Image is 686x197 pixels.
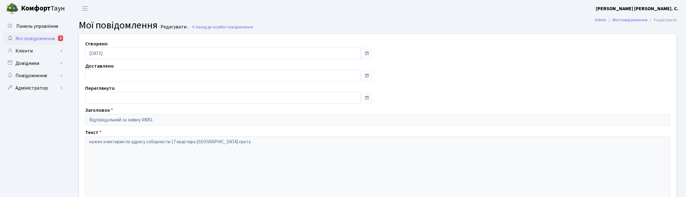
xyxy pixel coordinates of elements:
[85,85,115,92] label: Переглянуто
[3,45,65,57] a: Клієнти
[6,2,19,15] img: logo.png
[595,17,606,23] a: Admin
[596,5,679,12] a: [PERSON_NAME] [PERSON_NAME]. С.
[21,3,65,14] span: Таун
[85,107,113,114] label: Заголовок
[79,18,157,32] span: Мої повідомлення
[585,14,686,27] nav: breadcrumb
[159,24,188,30] small: Редагувати .
[3,32,65,45] a: Мої повідомлення2
[220,24,253,30] span: Мої повідомлення
[3,82,65,94] a: Адміністратор
[15,35,55,42] span: Мої повідомлення
[21,3,51,13] b: Комфорт
[613,17,647,23] a: Мої повідомлення
[16,23,58,30] span: Панель управління
[3,57,65,69] a: Довідники
[191,24,253,30] a: Назад до всіхМої повідомлення
[3,69,65,82] a: Повідомлення
[77,3,93,14] button: Переключити навігацію
[3,20,65,32] a: Панель управління
[647,17,677,23] li: Редагувати
[85,129,102,136] label: Текст
[85,40,108,48] label: Створено
[58,36,63,41] div: 2
[85,62,114,70] label: Доставлено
